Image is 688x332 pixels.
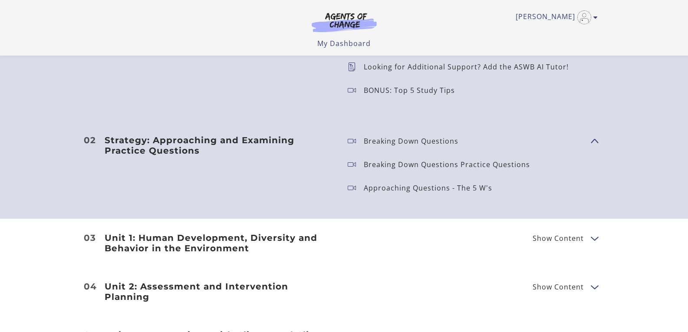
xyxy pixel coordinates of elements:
[364,87,462,94] p: BONUS: Top 5 Study Tips
[364,161,537,168] p: Breaking Down Questions Practice Questions
[364,138,465,145] p: Breaking Down Questions
[317,39,371,48] a: My Dashboard
[533,235,584,242] span: Show Content
[105,281,334,302] h3: Unit 2: Assessment and Intervention Planning
[105,135,334,156] h3: Strategy: Approaching and Examining Practice Questions
[84,282,97,291] span: 04
[364,63,576,70] p: Looking for Additional Support? Add the ASWB AI Tutor!
[591,281,598,292] button: Show Content
[84,233,96,242] span: 03
[591,233,598,243] button: Show Content
[105,233,334,253] h3: Unit 1: Human Development, Diversity and Behavior in the Environment
[84,136,96,145] span: 02
[533,283,584,290] span: Show Content
[303,12,386,32] img: Agents of Change Logo
[364,184,499,191] p: Approaching Questions - The 5 W's
[516,10,593,24] a: Toggle menu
